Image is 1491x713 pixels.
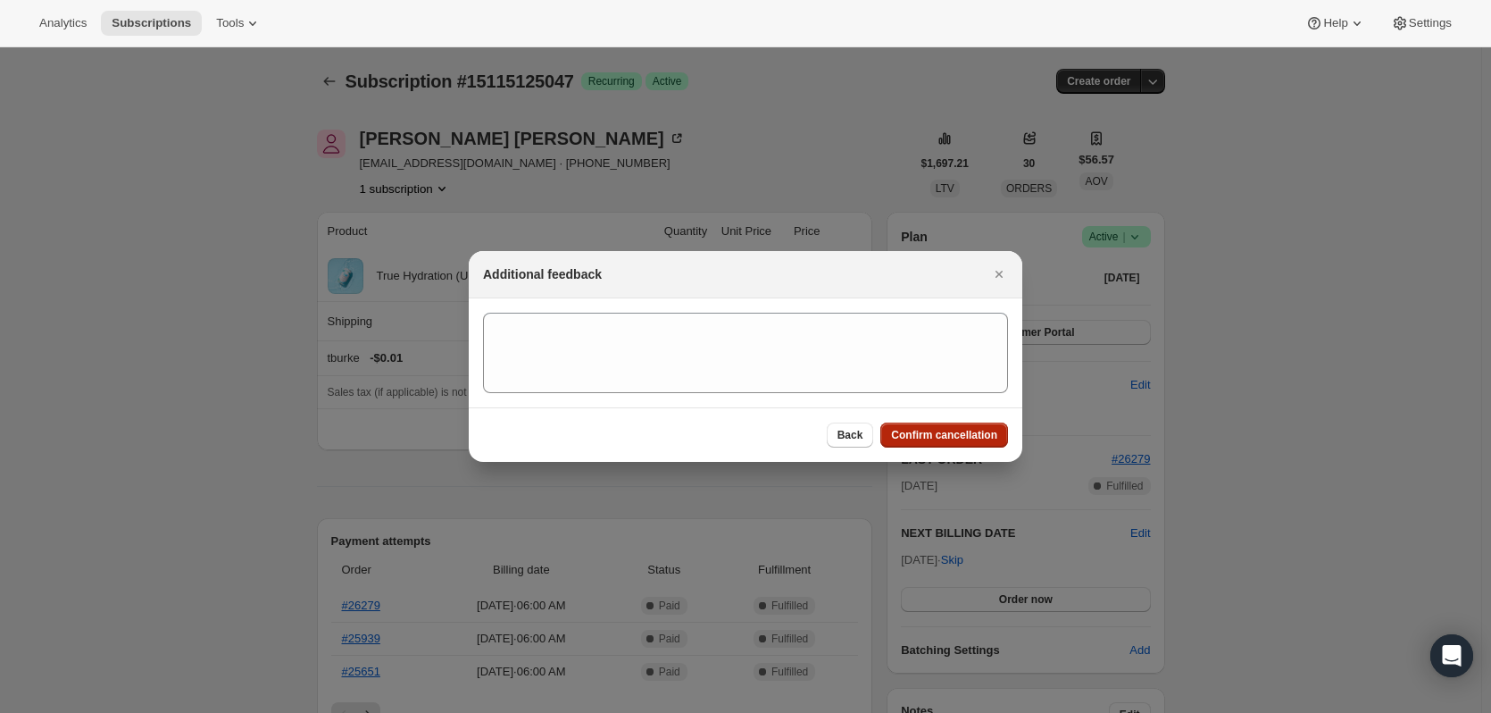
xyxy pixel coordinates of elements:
[112,16,191,30] span: Subscriptions
[1380,11,1462,36] button: Settings
[880,423,1008,448] button: Confirm cancellation
[837,428,863,442] span: Back
[29,11,97,36] button: Analytics
[216,16,244,30] span: Tools
[1295,11,1376,36] button: Help
[205,11,272,36] button: Tools
[827,423,874,448] button: Back
[1323,16,1347,30] span: Help
[891,428,997,442] span: Confirm cancellation
[101,11,202,36] button: Subscriptions
[39,16,87,30] span: Analytics
[1430,634,1473,677] div: Open Intercom Messenger
[987,262,1012,287] button: Close
[483,265,602,283] h2: Additional feedback
[1409,16,1452,30] span: Settings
